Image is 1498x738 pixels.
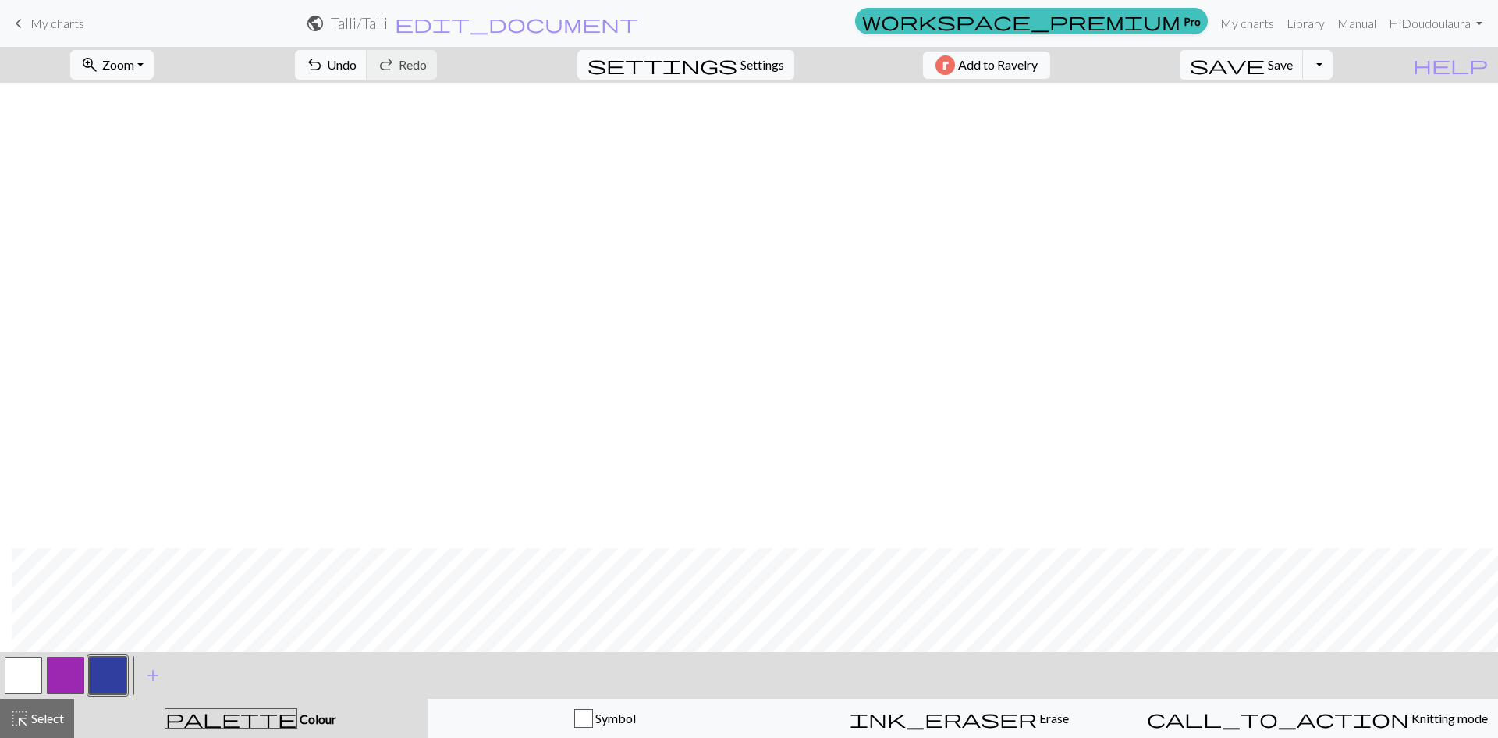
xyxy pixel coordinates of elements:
span: workspace_premium [862,10,1180,32]
a: My charts [9,10,84,37]
h2: Talli / Talli [331,14,388,32]
span: Colour [297,711,336,726]
a: Manual [1331,8,1383,39]
span: save [1190,54,1265,76]
a: Library [1280,8,1331,39]
span: keyboard_arrow_left [9,12,28,34]
button: Add to Ravelry [923,52,1050,79]
span: ink_eraser [850,708,1037,729]
span: undo [305,54,324,76]
span: Add to Ravelry [958,55,1038,75]
span: Knitting mode [1409,711,1488,726]
span: add [144,665,162,686]
span: settings [587,54,737,76]
span: My charts [30,16,84,30]
button: Undo [295,50,367,80]
span: palette [165,708,296,729]
button: Knitting mode [1137,699,1498,738]
button: Zoom [70,50,154,80]
span: public [306,12,325,34]
span: call_to_action [1147,708,1409,729]
span: edit_document [395,12,638,34]
span: Symbol [593,711,636,726]
a: HiDoudoulaura [1383,8,1489,39]
span: Zoom [102,57,134,72]
span: Save [1268,57,1293,72]
button: Erase [782,699,1137,738]
a: Pro [855,8,1208,34]
button: SettingsSettings [577,50,794,80]
span: Settings [740,55,784,74]
span: Undo [327,57,357,72]
button: Save [1180,50,1304,80]
button: Symbol [428,699,783,738]
span: Erase [1037,711,1069,726]
span: Select [29,711,64,726]
span: highlight_alt [10,708,29,729]
i: Settings [587,55,737,74]
button: Colour [74,699,428,738]
span: zoom_in [80,54,99,76]
span: help [1413,54,1488,76]
a: My charts [1214,8,1280,39]
img: Ravelry [935,55,955,75]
